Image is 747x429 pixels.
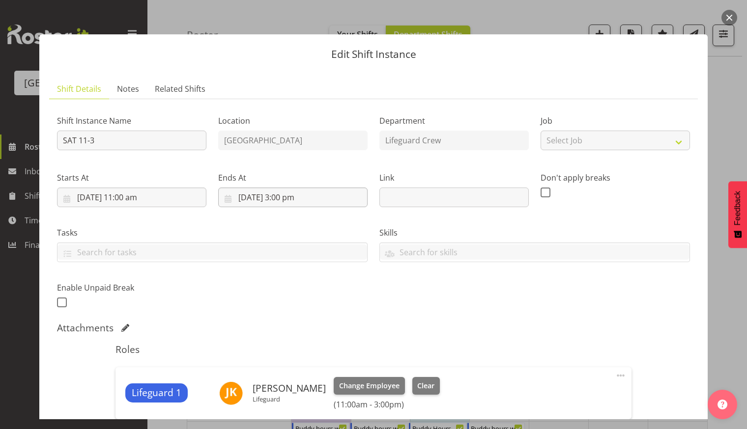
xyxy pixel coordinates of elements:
[379,172,529,184] label: Link
[57,244,367,260] input: Search for tasks
[541,172,690,184] label: Don't apply breaks
[57,322,114,334] h5: Attachments
[380,244,690,260] input: Search for skills
[541,115,690,127] label: Job
[412,377,440,395] button: Clear
[155,83,205,95] span: Related Shifts
[218,115,368,127] label: Location
[417,380,434,391] span: Clear
[733,191,742,225] span: Feedback
[57,188,206,207] input: Click to select...
[379,115,529,127] label: Department
[132,386,181,400] span: Lifeguard 1
[379,227,690,239] label: Skills
[728,181,747,248] button: Feedback - Show survey
[49,49,698,59] p: Edit Shift Instance
[218,188,368,207] input: Click to select...
[253,383,326,394] h6: [PERSON_NAME]
[57,282,206,294] label: Enable Unpaid Break
[718,400,727,409] img: help-xxl-2.png
[57,131,206,150] input: Shift Instance Name
[334,400,440,409] h6: (11:00am - 3:00pm)
[57,172,206,184] label: Starts At
[334,377,405,395] button: Change Employee
[57,115,206,127] label: Shift Instance Name
[57,83,101,95] span: Shift Details
[253,395,326,403] p: Lifeguard
[219,381,243,405] img: josh-keen11365.jpg
[117,83,139,95] span: Notes
[218,172,368,184] label: Ends At
[339,380,400,391] span: Change Employee
[57,227,368,239] label: Tasks
[115,344,631,355] h5: Roles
